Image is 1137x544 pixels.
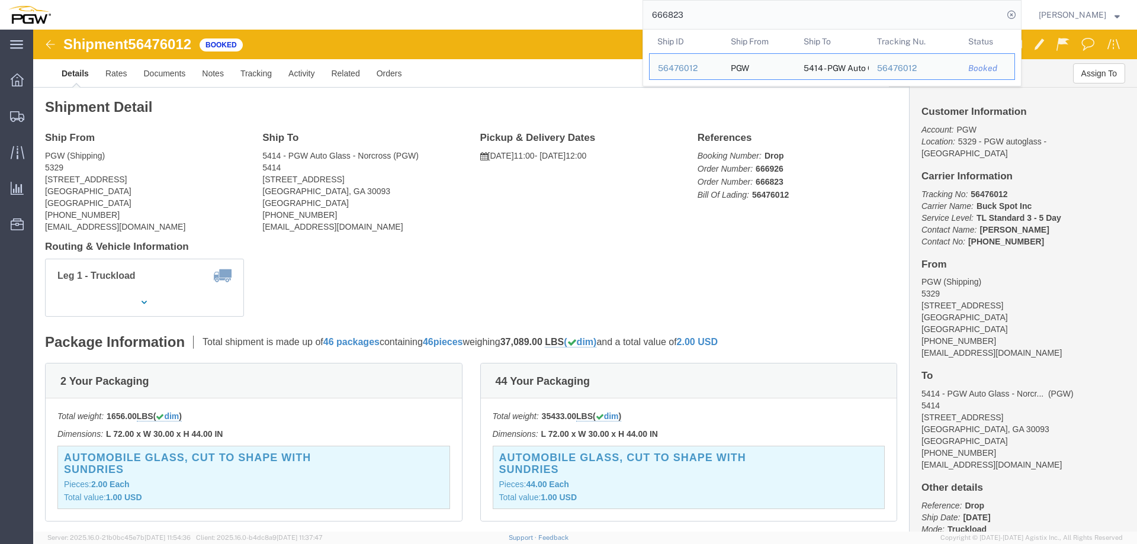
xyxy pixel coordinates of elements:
span: Server: 2025.16.0-21b0bc45e7b [47,534,191,541]
input: Search for shipment number, reference number [643,1,1003,29]
iframe: FS Legacy Container [33,30,1137,532]
th: Ship To [795,30,869,53]
th: Ship ID [649,30,722,53]
span: Phillip Thornton [1039,8,1106,21]
a: Feedback [538,534,568,541]
span: Client: 2025.16.0-b4dc8a9 [196,534,323,541]
table: Search Results [649,30,1021,86]
th: Ship From [722,30,796,53]
div: PGW [731,54,749,79]
span: [DATE] 11:37:47 [277,534,323,541]
div: 56476012 [877,62,952,75]
th: Tracking Nu. [869,30,961,53]
div: 56476012 [658,62,714,75]
span: [DATE] 11:54:36 [144,534,191,541]
div: Booked [968,62,1006,75]
a: Support [509,534,538,541]
div: 5414 - PGW Auto Glass - Norcross [804,54,860,79]
th: Status [960,30,1015,53]
button: [PERSON_NAME] [1038,8,1120,22]
img: logo [8,6,51,24]
span: Copyright © [DATE]-[DATE] Agistix Inc., All Rights Reserved [940,533,1123,543]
